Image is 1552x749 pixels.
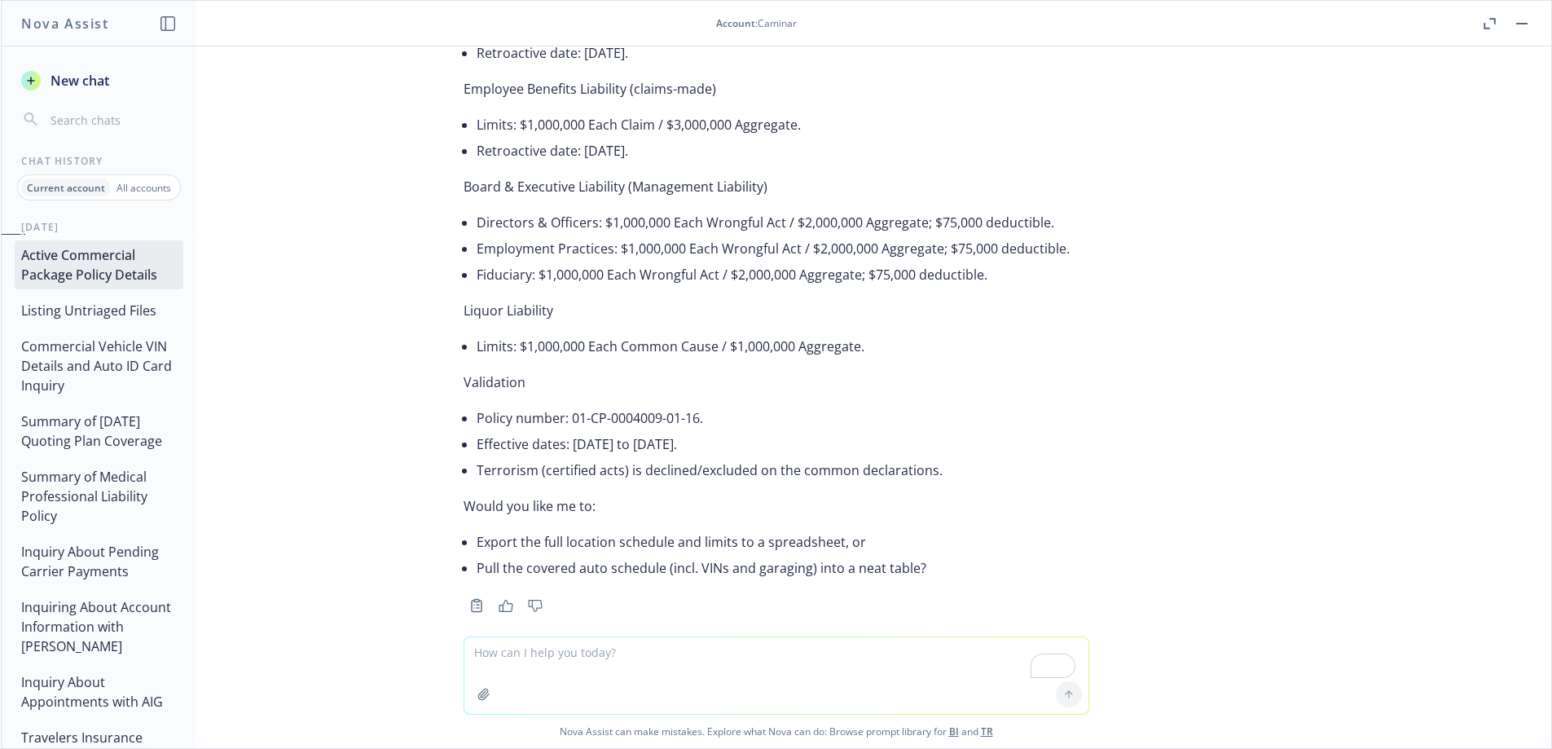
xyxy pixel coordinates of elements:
div: [DATE] [2,220,196,234]
button: Inquiry About Appointments with AIG [15,667,183,716]
li: Policy number: 01-CP-0004009-01-16. [477,405,1089,431]
span: Account [716,16,755,30]
div: Chat History [2,154,196,168]
li: Retroactive date: [DATE]. [477,138,1089,164]
button: Listing Untriaged Files [15,296,183,325]
li: Directors & Officers: $1,000,000 Each Wrongful Act / $2,000,000 Aggregate; $75,000 deductible. [477,209,1089,236]
li: Terrorism (certified acts) is declined/excluded on the common declarations. [477,457,1089,483]
svg: Copy to clipboard [469,598,484,613]
button: Inquiring About Account Information with [PERSON_NAME] [15,593,183,661]
button: Thumbs down [522,594,548,617]
p: Board & Executive Liability (Management Liability) [464,177,1089,196]
button: Inquiry About Pending Carrier Payments [15,537,183,586]
p: Liquor Liability [464,301,1089,320]
p: Employee Benefits Liability (claims-made) [464,79,1089,99]
span: Nova Assist can make mistakes. Explore what Nova can do: Browse prompt library for and [7,715,1545,748]
li: Fiduciary: $1,000,000 Each Wrongful Act / $2,000,000 Aggregate; $75,000 deductible. [477,262,1089,288]
span: New chat [47,71,109,90]
button: Commercial Vehicle VIN Details and Auto ID Card Inquiry [15,332,183,400]
p: All accounts [117,181,171,195]
input: Search chats [47,108,177,131]
button: Active Commercial Package Policy Details [15,240,183,289]
div: : Caminar [716,16,797,30]
li: Limits: $1,000,000 Each Claim / $3,000,000 Aggregate. [477,112,1089,138]
a: TR [981,725,993,738]
h1: Nova Assist [21,14,109,33]
p: Validation [464,372,1089,392]
button: Summary of [DATE] Quoting Plan Coverage [15,407,183,456]
li: Effective dates: [DATE] to [DATE]. [477,431,1089,457]
li: Export the full location schedule and limits to a spreadsheet, or [477,529,1089,555]
a: BI [949,725,959,738]
li: Employment Practices: $1,000,000 Each Wrongful Act / $2,000,000 Aggregate; $75,000 deductible. [477,236,1089,262]
p: Current account [27,181,105,195]
li: Retroactive date: [DATE]. [477,40,1089,66]
button: New chat [15,66,183,95]
li: Pull the covered auto schedule (incl. VINs and garaging) into a neat table? [477,555,1089,581]
button: Summary of Medical Professional Liability Policy [15,462,183,531]
li: Limits: $1,000,000 Each Common Cause / $1,000,000 Aggregate. [477,333,1089,359]
textarea: To enrich screen reader interactions, please activate Accessibility in Grammarly extension settings [464,637,1088,714]
p: Would you like me to: [464,496,1089,516]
